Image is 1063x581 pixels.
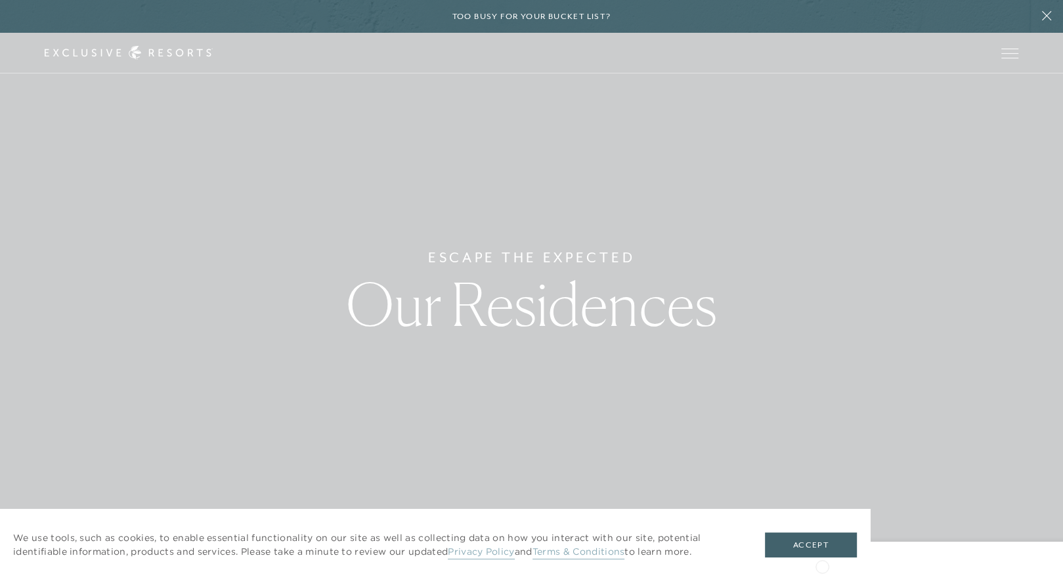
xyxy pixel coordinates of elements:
[452,10,611,23] h6: Too busy for your bucket list?
[765,532,857,557] button: Accept
[448,546,514,559] a: Privacy Policy
[13,531,739,559] p: We use tools, such as cookies, to enable essential functionality on our site as well as collectin...
[346,275,717,334] h1: Our Residences
[428,247,635,268] h6: Escape The Expected
[532,546,625,559] a: Terms & Conditions
[1001,49,1018,58] button: Open navigation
